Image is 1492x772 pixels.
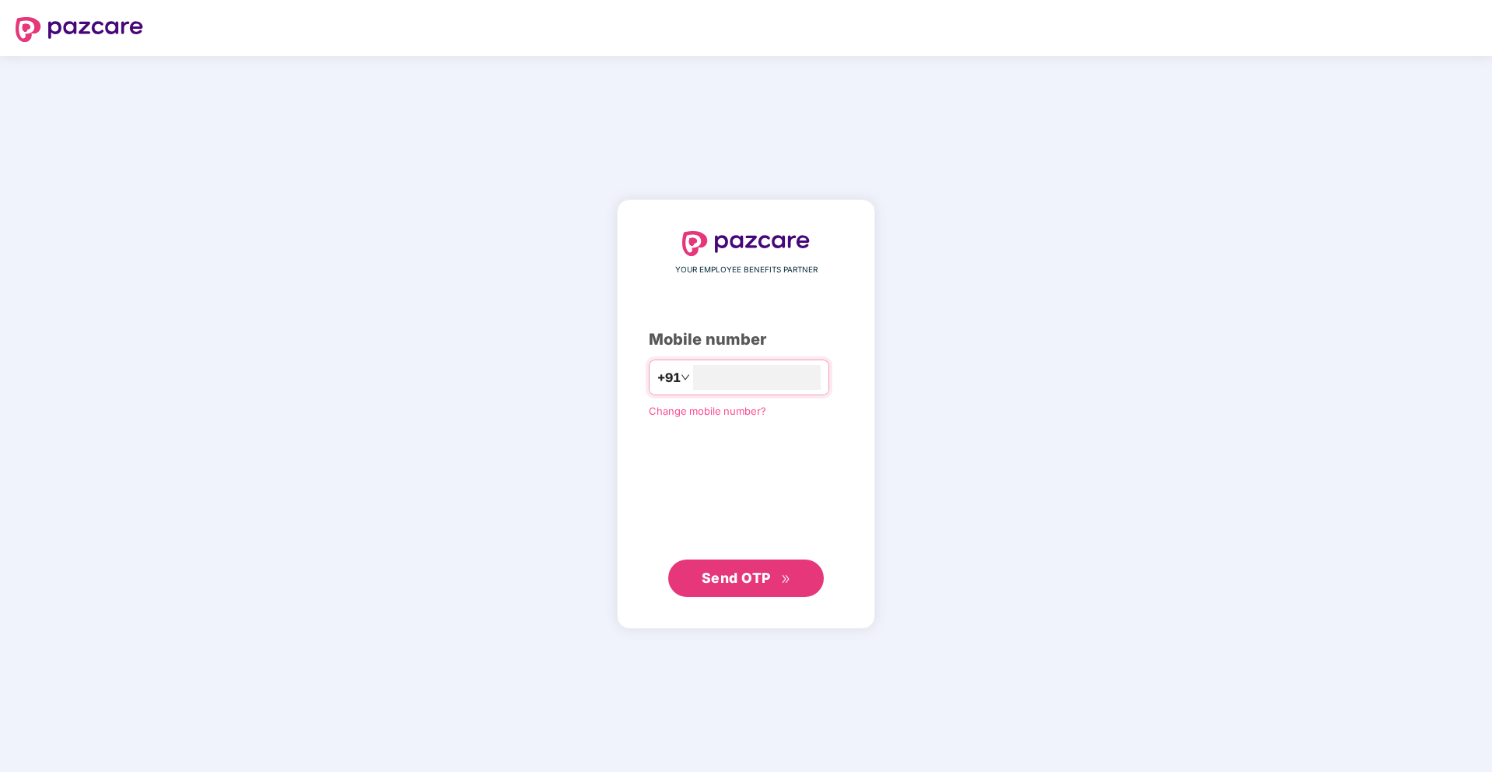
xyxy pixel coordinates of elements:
[668,560,824,597] button: Send OTPdouble-right
[649,405,766,417] a: Change mobile number?
[702,570,771,586] span: Send OTP
[16,17,143,42] img: logo
[681,373,690,382] span: down
[649,328,843,352] div: Mobile number
[781,574,791,584] span: double-right
[682,231,810,256] img: logo
[675,264,818,276] span: YOUR EMPLOYEE BENEFITS PARTNER
[657,368,681,388] span: +91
